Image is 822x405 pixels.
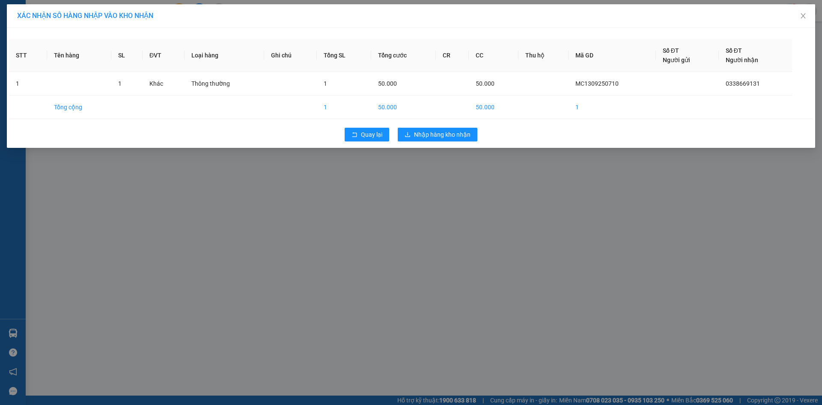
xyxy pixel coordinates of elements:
[518,39,569,72] th: Thu hộ
[185,39,265,72] th: Loại hàng
[569,96,655,119] td: 1
[414,130,471,139] span: Nhập hàng kho nhận
[324,80,327,87] span: 1
[345,128,389,141] button: rollbackQuay lại
[185,72,265,96] td: Thông thường
[17,12,153,20] span: XÁC NHẬN SỐ HÀNG NHẬP VÀO KHO NHẬN
[469,39,518,72] th: CC
[726,47,742,54] span: Số ĐT
[9,39,47,72] th: STT
[726,57,758,63] span: Người nhận
[371,39,436,72] th: Tổng cước
[9,72,47,96] td: 1
[47,39,111,72] th: Tên hàng
[111,39,143,72] th: SL
[317,96,371,119] td: 1
[436,39,468,72] th: CR
[663,47,679,54] span: Số ĐT
[476,80,494,87] span: 50.000
[663,57,690,63] span: Người gửi
[800,12,807,19] span: close
[726,80,760,87] span: 0338669131
[575,80,619,87] span: MC1309250710
[791,4,815,28] button: Close
[569,39,655,72] th: Mã GD
[378,80,397,87] span: 50.000
[469,96,518,119] td: 50.000
[371,96,436,119] td: 50.000
[143,72,185,96] td: Khác
[398,128,477,141] button: downloadNhập hàng kho nhận
[361,130,382,139] span: Quay lại
[143,39,185,72] th: ĐVT
[405,132,411,138] span: download
[264,39,316,72] th: Ghi chú
[351,132,357,138] span: rollback
[118,80,122,87] span: 1
[317,39,371,72] th: Tổng SL
[47,96,111,119] td: Tổng cộng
